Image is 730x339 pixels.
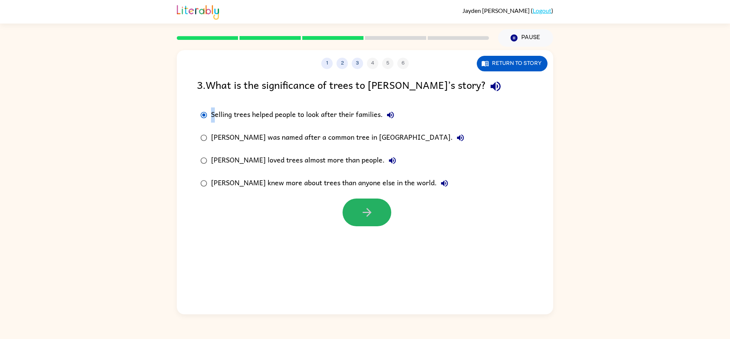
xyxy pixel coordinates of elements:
button: Return to story [477,56,547,71]
div: ( ) [462,7,553,14]
button: 2 [336,58,348,69]
button: [PERSON_NAME] loved trees almost more than people. [385,153,400,168]
button: [PERSON_NAME] was named after a common tree in [GEOGRAPHIC_DATA]. [453,130,468,145]
a: Logout [533,7,551,14]
button: Selling trees helped people to look after their families. [383,107,398,123]
button: Pause [498,29,553,47]
button: 3 [352,58,363,69]
div: [PERSON_NAME] loved trees almost more than people. [211,153,400,168]
div: 3 . What is the significance of trees to [PERSON_NAME]’s story? [197,77,533,96]
div: Selling trees helped people to look after their families. [211,107,398,123]
button: 1 [321,58,333,69]
span: Jayden [PERSON_NAME] [462,7,531,14]
button: [PERSON_NAME] knew more about trees than anyone else in the world. [437,176,452,191]
div: [PERSON_NAME] knew more about trees than anyone else in the world. [211,176,452,191]
div: [PERSON_NAME] was named after a common tree in [GEOGRAPHIC_DATA]. [211,130,468,145]
img: Literably [177,3,219,20]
